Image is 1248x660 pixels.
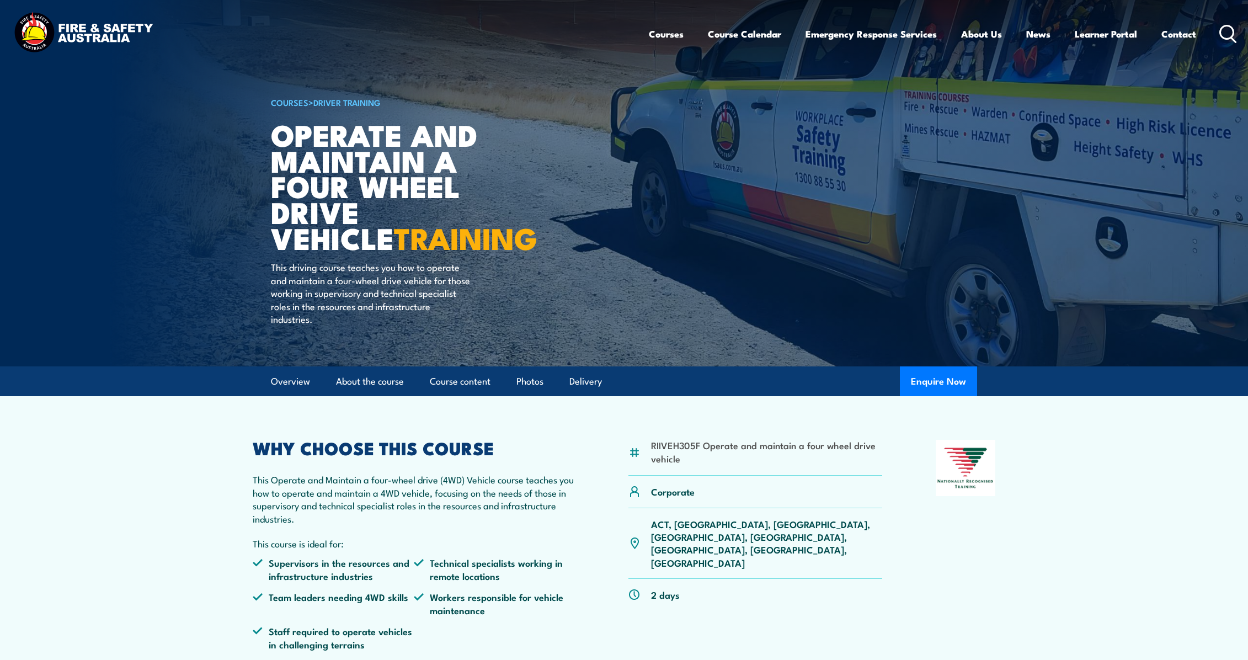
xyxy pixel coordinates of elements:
[430,367,490,396] a: Course content
[271,96,308,108] a: COURSES
[253,625,414,651] li: Staff required to operate vehicles in challenging terrains
[708,19,781,49] a: Course Calendar
[651,439,882,465] li: RIIVEH305F Operate and maintain a four wheel drive vehicle
[271,121,543,251] h1: Operate and Maintain a Four Wheel Drive Vehicle
[271,260,472,325] p: This driving course teaches you how to operate and maintain a four-wheel drive vehicle for those ...
[961,19,1002,49] a: About Us
[394,214,537,260] strong: TRAINING
[414,556,575,582] li: Technical specialists working in remote locations
[271,367,310,396] a: Overview
[936,440,995,496] img: Nationally Recognised Training logo.
[313,96,381,108] a: Driver Training
[1026,19,1050,49] a: News
[253,537,575,550] p: This course is ideal for:
[336,367,404,396] a: About the course
[253,590,414,616] li: Team leaders needing 4WD skills
[569,367,602,396] a: Delivery
[651,485,695,498] p: Corporate
[900,366,977,396] button: Enquire Now
[651,588,680,601] p: 2 days
[253,556,414,582] li: Supervisors in the resources and infrastructure industries
[649,19,684,49] a: Courses
[253,473,575,525] p: This Operate and Maintain a four-wheel drive (4WD) Vehicle course teaches you how to operate and ...
[1075,19,1137,49] a: Learner Portal
[1161,19,1196,49] a: Contact
[806,19,937,49] a: Emergency Response Services
[271,95,543,109] h6: >
[253,440,575,455] h2: WHY CHOOSE THIS COURSE
[651,518,882,569] p: ACT, [GEOGRAPHIC_DATA], [GEOGRAPHIC_DATA], [GEOGRAPHIC_DATA], [GEOGRAPHIC_DATA], [GEOGRAPHIC_DATA...
[414,590,575,616] li: Workers responsible for vehicle maintenance
[516,367,543,396] a: Photos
